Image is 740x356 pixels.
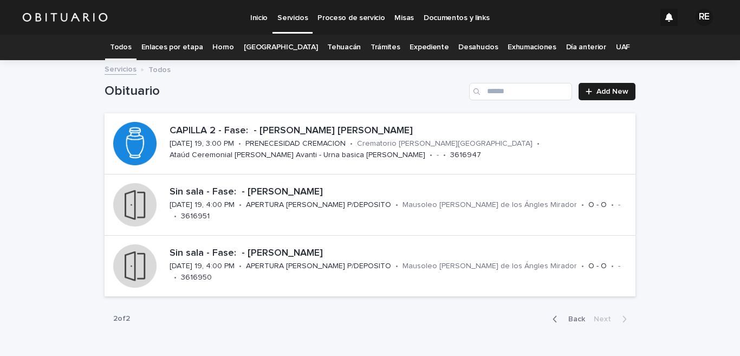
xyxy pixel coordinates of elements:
p: APERTURA [PERSON_NAME] P/DEPOSITO [246,200,391,210]
p: • [443,151,446,160]
a: Día anterior [566,35,606,60]
p: [DATE] 19, 4:00 PM [170,200,235,210]
p: • [350,139,353,148]
p: O - O [588,262,607,271]
input: Search [469,83,572,100]
p: Crematorio [PERSON_NAME][GEOGRAPHIC_DATA] [357,139,533,148]
a: Horno [212,35,233,60]
span: Add New [596,88,628,95]
p: 3616951 [181,212,210,221]
p: - [437,151,439,160]
p: Mausoleo [PERSON_NAME] de los Ángles Mirador [403,200,577,210]
p: • [581,262,584,271]
a: CAPILLA 2 - Fase: - [PERSON_NAME] [PERSON_NAME][DATE] 19, 3:00 PM•PRENECESIDAD CREMACION•Cremator... [105,113,635,174]
a: Servicios [105,62,137,75]
a: Tehuacán [327,35,361,60]
p: • [611,262,614,271]
p: Todos [148,63,171,75]
p: • [537,139,540,148]
p: O - O [588,200,607,210]
p: • [395,200,398,210]
p: 2 of 2 [105,306,139,332]
a: Enlaces por etapa [141,35,203,60]
h1: Obituario [105,83,465,99]
a: Add New [579,83,635,100]
p: [DATE] 19, 3:00 PM [170,139,234,148]
p: 3616950 [181,273,212,282]
p: • [239,200,242,210]
p: 3616947 [450,151,481,160]
p: Ataúd Ceremonial [PERSON_NAME] Avanti - Urna basica [PERSON_NAME] [170,151,425,160]
p: - [618,200,620,210]
p: Sin sala - Fase: - [PERSON_NAME] [170,186,631,198]
img: HUM7g2VNRLqGMmR9WVqf [22,7,108,28]
p: Mausoleo [PERSON_NAME] de los Ángles Mirador [403,262,577,271]
a: Trámites [371,35,400,60]
p: • [581,200,584,210]
a: Todos [110,35,131,60]
p: - [618,262,620,271]
p: • [395,262,398,271]
a: Desahucios [458,35,498,60]
div: RE [696,9,713,26]
span: Back [562,315,585,323]
p: • [174,212,177,221]
a: Sin sala - Fase: - [PERSON_NAME][DATE] 19, 4:00 PM•APERTURA [PERSON_NAME] P/DEPOSITO•Mausoleo [PE... [105,174,635,236]
p: • [611,200,614,210]
p: Sin sala - Fase: - [PERSON_NAME] [170,248,631,260]
a: Expediente [410,35,449,60]
a: Sin sala - Fase: - [PERSON_NAME][DATE] 19, 4:00 PM•APERTURA [PERSON_NAME] P/DEPOSITO•Mausoleo [PE... [105,236,635,297]
p: PRENECESIDAD CREMACION [245,139,346,148]
a: UAF [616,35,630,60]
p: • [430,151,432,160]
p: APERTURA [PERSON_NAME] P/DEPOSITO [246,262,391,271]
p: CAPILLA 2 - Fase: - [PERSON_NAME] [PERSON_NAME] [170,125,631,137]
p: • [239,262,242,271]
span: Next [594,315,618,323]
a: [GEOGRAPHIC_DATA] [244,35,318,60]
p: [DATE] 19, 4:00 PM [170,262,235,271]
a: Exhumaciones [508,35,556,60]
p: • [238,139,241,148]
p: • [174,273,177,282]
button: Back [544,314,589,324]
button: Next [589,314,635,324]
